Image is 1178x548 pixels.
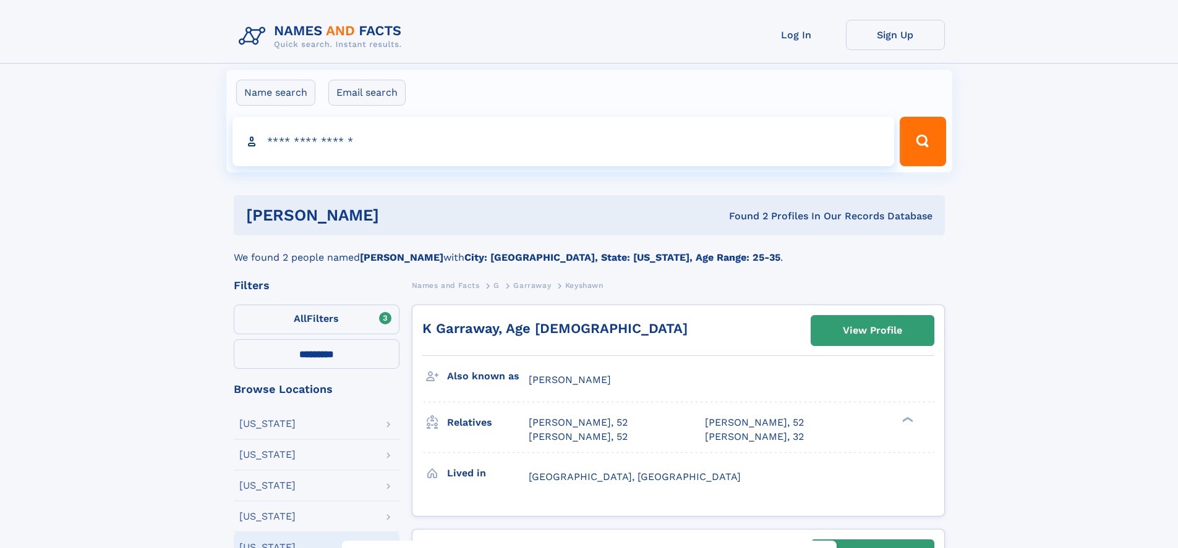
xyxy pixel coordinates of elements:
[705,430,804,444] a: [PERSON_NAME], 32
[846,20,945,50] a: Sign Up
[493,277,500,293] a: G
[493,281,500,290] span: G
[239,419,296,429] div: [US_STATE]
[234,280,399,291] div: Filters
[529,471,741,483] span: [GEOGRAPHIC_DATA], [GEOGRAPHIC_DATA]
[447,463,529,484] h3: Lived in
[294,313,307,324] span: All
[529,430,628,444] a: [PERSON_NAME], 52
[239,481,296,491] div: [US_STATE]
[234,305,399,334] label: Filters
[513,281,551,290] span: Garraway
[422,321,688,336] a: K Garraway, Age [DEMOGRAPHIC_DATA]
[236,80,315,106] label: Name search
[447,412,529,433] h3: Relatives
[900,117,945,166] button: Search Button
[554,209,933,223] div: Found 2 Profiles In Our Records Database
[811,316,934,345] a: View Profile
[747,20,846,50] a: Log In
[412,277,480,293] a: Names and Facts
[360,251,443,263] b: [PERSON_NAME]
[328,80,406,106] label: Email search
[705,416,804,429] a: [PERSON_NAME], 52
[239,512,296,521] div: [US_STATE]
[246,208,554,223] h1: [PERSON_NAME]
[529,416,628,429] a: [PERSON_NAME], 52
[239,450,296,460] div: [US_STATE]
[565,281,604,290] span: Keyshawn
[234,235,945,265] div: We found 2 people named with .
[233,117,895,166] input: search input
[513,277,551,293] a: Garraway
[899,416,914,424] div: ❯
[447,366,529,387] h3: Also known as
[843,316,902,345] div: View Profile
[234,20,412,53] img: Logo Names and Facts
[529,374,611,386] span: [PERSON_NAME]
[234,384,399,395] div: Browse Locations
[464,251,780,263] b: City: [GEOGRAPHIC_DATA], State: [US_STATE], Age Range: 25-35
